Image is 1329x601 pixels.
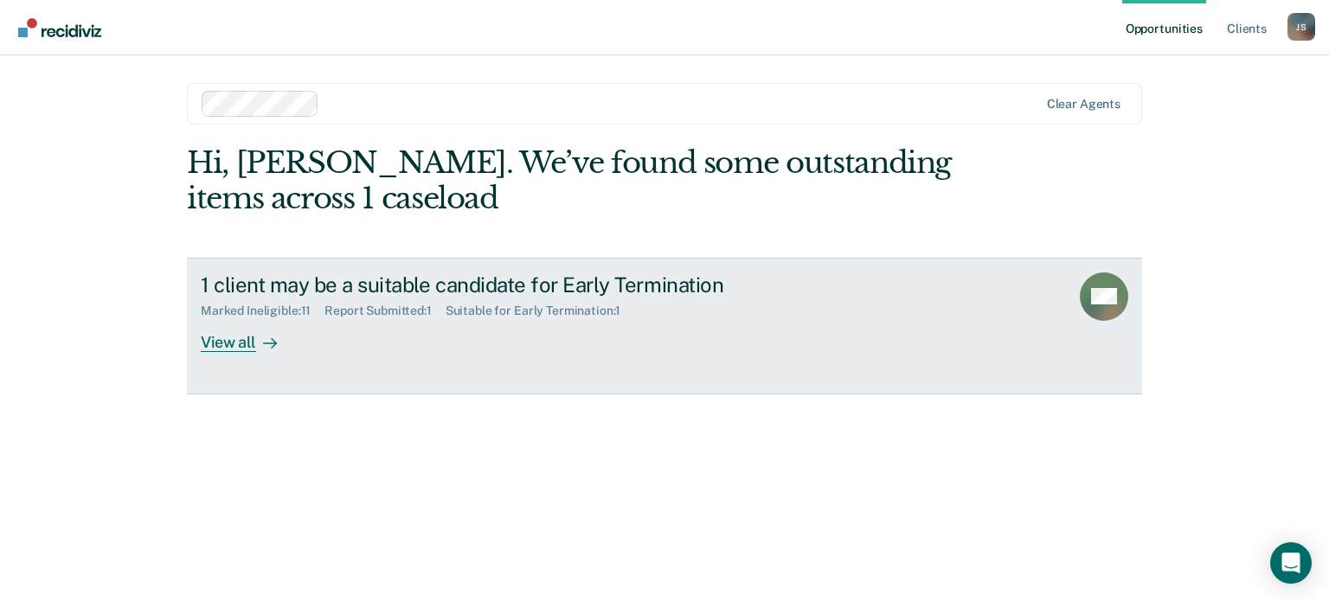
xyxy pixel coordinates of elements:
img: Recidiviz [18,18,101,37]
button: Profile dropdown button [1287,13,1315,41]
a: 1 client may be a suitable candidate for Early TerminationMarked Ineligible:11Report Submitted:1S... [187,258,1142,394]
div: Suitable for Early Termination : 1 [446,304,635,318]
div: Marked Ineligible : 11 [201,304,324,318]
div: 1 client may be a suitable candidate for Early Termination [201,272,808,297]
div: View all [201,318,298,352]
div: J S [1287,13,1315,41]
div: Open Intercom Messenger [1270,542,1312,584]
div: Report Submitted : 1 [324,304,446,318]
div: Hi, [PERSON_NAME]. We’ve found some outstanding items across 1 caseload [187,145,951,216]
div: Clear agents [1047,97,1120,112]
